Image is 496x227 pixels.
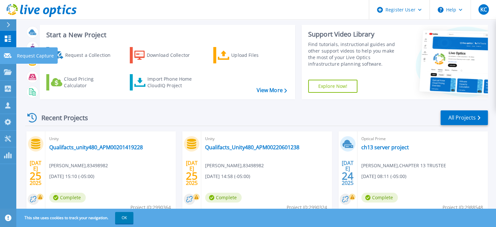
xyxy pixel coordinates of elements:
div: Support Video Library [308,30,402,39]
span: Complete [49,193,86,203]
span: Complete [205,193,242,203]
a: All Projects [441,110,488,125]
span: [DATE] 08:11 (-05:00) [361,173,406,180]
a: Upload Files [213,47,286,63]
span: 25 [186,173,198,179]
a: View More [256,87,287,93]
span: Project ID: 2988548 [443,204,483,211]
div: Request a Collection [65,49,117,62]
div: Download Collector [147,49,199,62]
span: KC [480,7,487,12]
div: Find tutorials, instructional guides and other support videos to help you make the most of your L... [308,41,402,67]
span: Unity [205,135,328,142]
button: OK [115,212,133,224]
span: Unity [49,135,172,142]
span: [PERSON_NAME] , CHAPTER 13 TRUSTEE [361,162,446,169]
a: Qualifacts_unity480_APM00201419228 [49,144,143,151]
a: Qualifacts_Unity480_APM00220601238 [205,144,299,151]
div: [DATE] 2025 [29,161,42,185]
a: Download Collector [130,47,203,63]
a: ch13 server project [361,144,409,151]
span: This site uses cookies to track your navigation. [18,212,133,224]
span: Project ID: 2990324 [287,204,327,211]
div: Recent Projects [25,110,97,126]
h3: Start a New Project [46,31,287,39]
div: [DATE] 2025 [341,161,354,185]
span: [DATE] 15:10 (-05:00) [49,173,94,180]
span: [DATE] 14:58 (-05:00) [205,173,250,180]
p: Request Capture [17,47,54,64]
div: Import Phone Home CloudIQ Project [147,76,198,89]
span: [PERSON_NAME] , 83498982 [205,162,264,169]
div: Upload Files [231,49,283,62]
a: Explore Now! [308,80,358,93]
a: Cloud Pricing Calculator [46,74,119,90]
span: Project ID: 2990364 [130,204,171,211]
a: Request a Collection [46,47,119,63]
div: Cloud Pricing Calculator [64,76,116,89]
div: [DATE] 2025 [186,161,198,185]
span: 24 [342,173,353,179]
span: Optical Prime [361,135,484,142]
span: [PERSON_NAME] , 83498982 [49,162,108,169]
span: Complete [361,193,398,203]
span: 25 [30,173,41,179]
